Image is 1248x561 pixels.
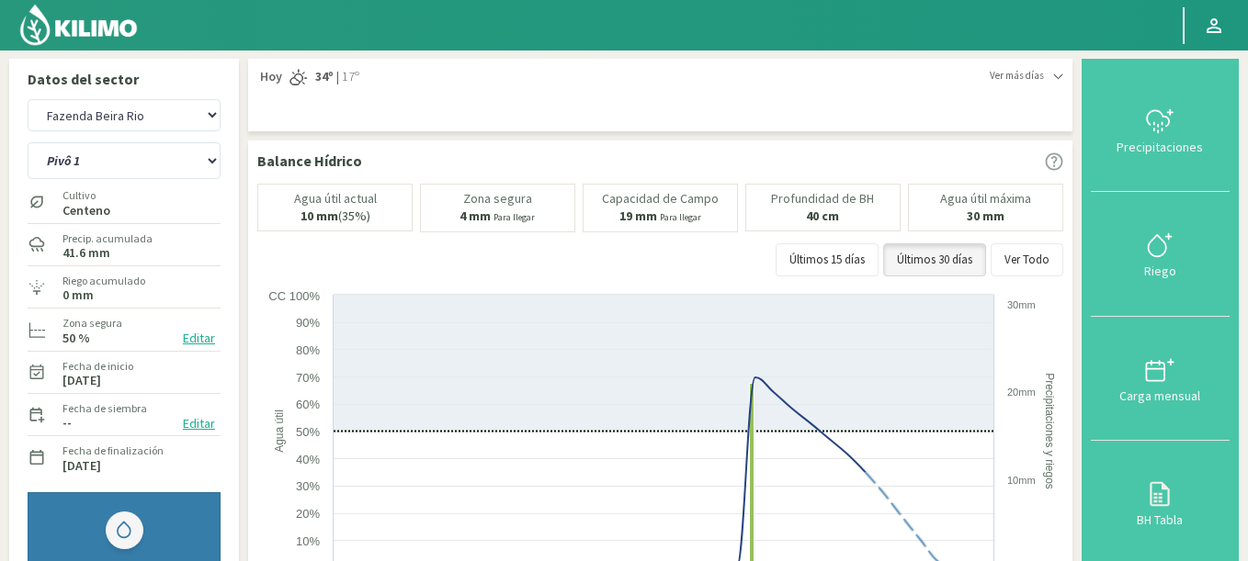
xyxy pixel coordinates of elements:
label: 50 % [62,332,90,344]
label: Fecha de siembra [62,400,147,417]
button: Editar [177,328,221,349]
b: 19 mm [619,208,657,224]
label: Fecha de inicio [62,358,133,375]
p: Profundidad de BH [771,192,874,206]
text: 60% [296,398,320,411]
small: Para llegar [494,211,535,223]
p: Datos del sector [28,68,221,90]
text: CC 100% [268,289,320,303]
text: 70% [296,371,320,385]
button: Carga mensual [1091,317,1230,441]
img: Kilimo [18,3,139,47]
b: 4 mm [459,208,491,224]
button: Últimos 30 días [883,243,986,276]
span: Hoy [257,68,282,86]
button: Riego [1091,192,1230,316]
label: 41.6 mm [62,247,110,259]
label: Fecha de finalización [62,443,164,459]
span: 17º [339,68,359,86]
text: Agua útil [273,410,286,453]
p: (35%) [301,209,370,223]
text: 10mm [1007,475,1036,486]
p: Capacidad de Campo [602,192,719,206]
span: Ver más días [990,68,1044,84]
text: 20% [296,507,320,521]
label: Zona segura [62,315,122,331]
text: Precipitaciones y riegos [1043,373,1056,489]
div: Carga mensual [1096,389,1224,402]
p: Agua útil actual [294,192,377,206]
p: Balance Hídrico [257,150,362,172]
strong: 34º [315,68,334,84]
button: Ver Todo [991,243,1063,276]
text: 90% [296,316,320,330]
label: Cultivo [62,187,110,204]
text: 20mm [1007,387,1036,398]
text: 80% [296,343,320,357]
b: 10 mm [301,208,338,224]
text: 30% [296,479,320,493]
text: 10% [296,534,320,548]
div: Riego [1096,264,1224,277]
button: Editar [177,413,221,434]
text: 50% [296,425,320,439]
div: Precipitaciones [1096,140,1224,153]
button: Precipitaciones [1091,68,1230,192]
b: 30 mm [967,208,1004,224]
label: [DATE] [62,460,101,472]
button: Últimos 15 días [776,243,879,276]
label: [DATE] [62,375,101,387]
p: Agua útil máxima [940,192,1031,206]
text: 40% [296,453,320,466]
div: BH Tabla [1096,513,1224,526]
label: Riego acumulado [62,273,145,289]
small: Para llegar [660,211,701,223]
p: Zona segura [463,192,532,206]
label: Precip. acumulada [62,230,153,247]
label: -- [62,417,72,429]
label: 0 mm [62,289,94,301]
span: | [336,68,339,86]
b: 40 cm [806,208,839,224]
text: 30mm [1007,299,1036,310]
label: Centeno [62,205,110,217]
